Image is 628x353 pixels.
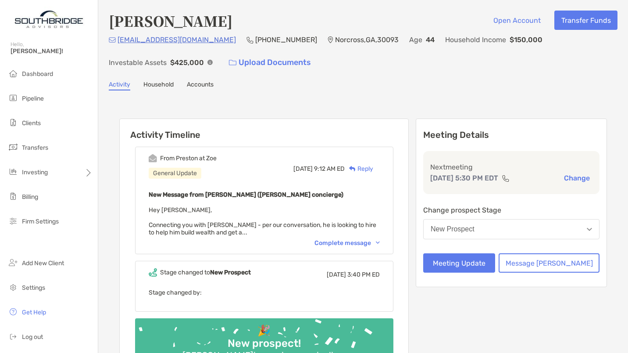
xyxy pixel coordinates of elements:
[502,175,510,182] img: communication type
[109,57,167,68] p: Investable Assets
[149,268,157,277] img: Event icon
[22,259,64,267] span: Add New Client
[223,53,317,72] a: Upload Documents
[210,269,251,276] b: New Prospect
[499,253,599,273] button: Message [PERSON_NAME]
[118,34,236,45] p: [EMAIL_ADDRESS][DOMAIN_NAME]
[160,269,251,276] div: Stage changed to
[8,117,18,128] img: clients icon
[22,119,41,127] span: Clients
[376,241,380,244] img: Chevron icon
[510,34,542,45] p: $150,000
[430,162,592,173] p: Next meeting
[11,47,93,55] span: [PERSON_NAME]!
[187,81,214,90] a: Accounts
[224,337,304,350] div: New prospect!
[22,309,46,316] span: Get Help
[143,81,174,90] a: Household
[170,57,204,68] p: $425,000
[8,306,18,317] img: get-help icon
[120,119,408,140] h6: Activity Timeline
[345,164,373,173] div: Reply
[22,333,43,341] span: Log out
[8,331,18,342] img: logout icon
[22,70,53,78] span: Dashboard
[431,225,475,233] div: New Prospect
[8,142,18,152] img: transfers icon
[8,257,18,268] img: add_new_client icon
[486,11,547,30] button: Open Account
[109,11,232,31] h4: [PERSON_NAME]
[22,169,48,176] span: Investing
[22,95,44,102] span: Pipeline
[149,191,343,198] b: New Message from [PERSON_NAME] ([PERSON_NAME] concierge)
[409,34,422,45] p: Age
[423,205,599,216] p: Change prospect Stage
[160,155,217,162] div: From Preston at Zoe
[430,173,498,184] p: [DATE] 5:30 PM EDT
[423,253,495,273] button: Meeting Update
[22,218,59,225] span: Firm Settings
[8,216,18,226] img: firm-settings icon
[149,168,201,179] div: General Update
[22,144,48,151] span: Transfers
[327,271,346,278] span: [DATE]
[8,282,18,292] img: settings icon
[347,271,380,278] span: 3:40 PM ED
[255,34,317,45] p: [PHONE_NUMBER]
[8,191,18,202] img: billing icon
[149,206,376,236] span: Hey [PERSON_NAME], Connecting you with [PERSON_NAME] - per our conversation, he is looking to hir...
[149,287,380,298] p: Stage changed by:
[328,36,333,43] img: Location Icon
[207,60,213,65] img: Info Icon
[314,239,380,247] div: Complete message
[587,228,592,231] img: Open dropdown arrow
[229,60,236,66] img: button icon
[22,284,45,292] span: Settings
[109,81,130,90] a: Activity
[254,324,274,337] div: 🎉
[561,173,592,183] button: Change
[149,154,157,162] img: Event icon
[246,36,253,43] img: Phone Icon
[554,11,617,30] button: Transfer Funds
[445,34,506,45] p: Household Income
[293,165,313,173] span: [DATE]
[22,193,38,201] span: Billing
[314,165,345,173] span: 9:12 AM ED
[8,93,18,103] img: pipeline icon
[8,68,18,79] img: dashboard icon
[335,34,399,45] p: Norcross , GA , 30093
[423,130,599,140] p: Meeting Details
[109,37,116,43] img: Email Icon
[426,34,435,45] p: 44
[8,166,18,177] img: investing icon
[423,219,599,239] button: New Prospect
[349,166,356,172] img: Reply icon
[11,4,87,35] img: Zoe Logo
